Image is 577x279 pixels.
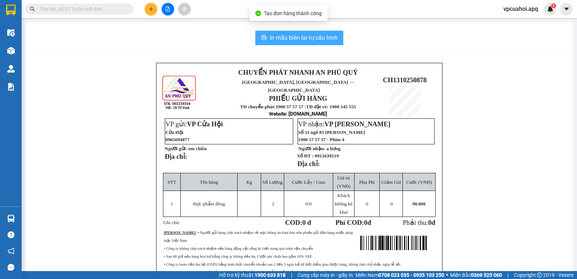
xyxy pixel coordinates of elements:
strong: Người gửi: [165,146,187,151]
span: Hỗ trợ kỹ thuật: [219,271,286,279]
span: Tên hàng [200,179,218,185]
img: icon-new-feature [547,6,554,12]
span: [GEOGRAPHIC_DATA], [GEOGRAPHIC_DATA] ↔ [GEOGRAPHIC_DATA] [242,79,354,93]
span: file-add [165,6,170,12]
span: 90.000 [413,201,426,206]
span: 0 [391,201,393,206]
strong: : [DOMAIN_NAME] [269,111,327,117]
span: thực phẩm đông [193,201,225,206]
span: Giảm Giá [381,179,401,185]
span: /0 [305,201,312,206]
span: Phụ Phí [359,179,375,185]
span: • Công ty không chịu trách nhiệm nếu hàng động vật sống bị chết trong quá trình vận chuyển [164,247,313,250]
span: 0912639219 [315,153,339,158]
img: warehouse-icon [7,47,15,55]
span: check-circle [255,10,261,16]
span: 0 [366,201,368,206]
img: warehouse-icon [7,29,15,36]
img: warehouse-icon [7,65,15,73]
span: 1 [171,201,173,206]
span: Cước (VNĐ) [406,179,432,185]
span: 0 [428,219,431,226]
span: | [291,271,292,279]
img: logo-vxr [6,5,16,16]
img: logo [162,75,197,110]
strong: PHIẾU GỬI HÀNG [269,95,327,102]
span: Ghi chú: [163,220,180,225]
span: aim [182,6,187,12]
span: 0 [305,201,308,206]
span: question-circle [8,231,14,238]
span: • Công ty hoàn tiền thu hộ (COD) bằng hình thức chuyển khoản sau 2 đến 3 ngày kể từ thời điểm gia... [164,262,401,266]
strong: CHUYỂN PHÁT NHANH AN PHÚ QUÝ [238,69,358,76]
span: 2 [272,201,274,206]
strong: 1900 57 57 57 - [276,104,306,109]
strong: Địa chỉ: [298,160,320,167]
span: Phải thu: [403,219,435,226]
strong: Người nhận: [299,146,325,151]
span: message [8,264,14,271]
strong: 0369 525 060 [471,272,502,278]
span: Số Lượng [263,179,283,185]
strong: TĐ đặt vé: 1900 545 555 [306,104,356,109]
img: solution-icon [7,83,15,91]
span: search [30,6,35,12]
img: warehouse-icon [7,215,15,222]
span: Khách không kê khai [335,193,352,215]
strong: 1900 633 818 [255,272,286,278]
span: 0965694877 [166,137,190,142]
span: Cửa Hội [166,130,184,135]
span: plus [149,6,154,12]
span: vpcuahoi.apq [498,4,544,13]
span: notification [8,248,14,254]
span: • Hàng hóa không được người gửi kê khai giá trị đầy đủ mà bị hư hỏng hoặc thất lạc, công ty bồi t... [164,270,379,274]
button: printerIn mẫu biên lai tự cấu hình [255,31,343,45]
button: file-add [162,3,174,16]
span: In mẫu biên lai tự cấu hình [270,33,338,42]
span: 0 đ [302,219,311,226]
span: Giá trị (VNĐ) [337,175,351,189]
sup: 1 [551,3,556,8]
span: VP [PERSON_NAME] [325,120,391,128]
span: 1900 57 57 57 - Phím 4 [298,137,344,142]
span: VP nhận: [298,120,391,128]
input: Tìm tên, số ĐT hoặc mã đơn [40,5,125,13]
strong: 0708 023 035 - 0935 103 250 [378,272,444,278]
span: 0 [364,219,367,226]
span: VP gửi: [166,120,223,128]
strong: TĐ chuyển phát: [240,104,276,109]
span: • Sau 48 giờ nếu hàng hóa hư hỏng công ty không đền bù, Cước phí chưa bao gồm 10% VAT. [164,254,312,258]
span: CH1310250878 [383,76,427,84]
span: Cung cấp máy in - giấy in: [298,271,354,279]
span: Số 11 ngõ 83 [PERSON_NAME] [298,130,365,135]
span: Miền Nam [356,271,444,279]
span: Cước Lấy / Giao [292,179,325,185]
button: plus [145,3,157,16]
span: | [507,271,508,279]
button: caret-down [560,3,573,16]
span: 1 [552,3,555,8]
strong: [PERSON_NAME] [164,231,195,235]
strong: Phí COD: đ [335,219,371,226]
span: Tạo đơn hàng thành công [264,10,322,16]
span: em chiên [188,146,207,151]
strong: COD: [285,219,311,226]
span: printer [261,35,267,42]
span: ⚪️ [446,274,448,276]
span: đ [432,219,435,226]
img: logo [4,39,9,75]
strong: Địa chỉ: [165,153,187,160]
span: copyright [537,273,542,278]
span: Website [269,111,286,117]
span: : • Người gửi hàng chịu trách nhiệm về mọi thông tin khai báo trên phiếu gửi đơn hàng trước pháp ... [164,231,353,243]
button: aim [178,3,191,16]
strong: CHUYỂN PHÁT NHANH AN PHÚ QUÝ [10,6,62,29]
span: STT [168,179,176,185]
span: [GEOGRAPHIC_DATA], [GEOGRAPHIC_DATA] ↔ [GEOGRAPHIC_DATA] [10,31,63,55]
span: Kg [246,179,252,185]
span: caret-down [563,6,570,12]
span: Miền Bắc [450,271,502,279]
strong: Số ĐT : [298,153,314,158]
span: a hưng [326,146,341,151]
span: VP Cửa Hội [187,120,223,128]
